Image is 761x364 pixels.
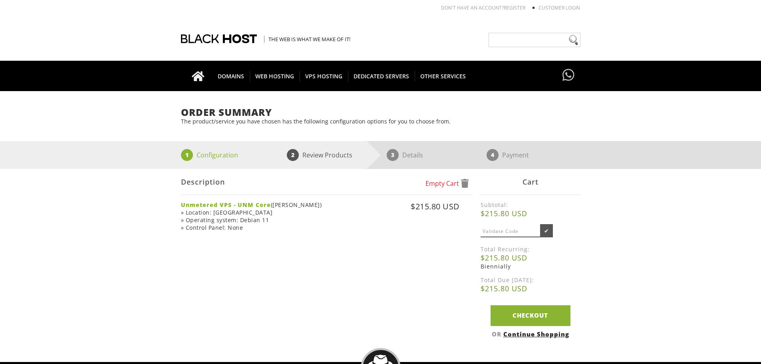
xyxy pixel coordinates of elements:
[348,61,415,91] a: DEDICATED SERVERS
[212,61,250,91] a: DOMAINS
[264,36,350,43] span: The Web is what we make of it!
[415,71,471,82] span: OTHER SERVICES
[197,149,238,161] p: Configuration
[184,61,213,91] a: Go to homepage
[481,169,580,195] div: Cart
[487,149,499,161] span: 4
[481,226,540,237] input: Validate Code
[504,4,525,11] a: REGISTER
[429,4,525,11] li: Don't have an account?
[503,330,569,338] a: Continue Shopping
[212,71,250,82] span: DOMAINS
[387,149,399,161] span: 3
[181,149,193,161] span: 1
[481,263,511,270] span: Biennially
[302,149,352,161] p: Review Products
[343,201,460,229] div: $215.80 USD
[287,149,299,161] span: 2
[491,305,570,326] a: Checkout
[481,253,580,263] b: $215.80 USD
[402,149,423,161] p: Details
[181,201,271,209] strong: Unmetered VPS - UNM Core
[481,330,580,338] div: OR
[348,71,415,82] span: DEDICATED SERVERS
[560,61,576,90] a: Have questions?
[415,61,471,91] a: OTHER SERVICES
[481,201,580,209] label: Subtotal:
[538,4,580,11] a: Customer Login
[181,107,580,117] h1: Order Summary
[300,71,348,82] span: VPS HOSTING
[489,33,580,47] input: Need help?
[481,245,580,253] label: Total Recurring:
[481,209,580,218] b: $215.80 USD
[300,61,348,91] a: VPS HOSTING
[481,276,580,284] label: Total Due [DATE]:
[250,71,300,82] span: WEB HOSTING
[181,169,473,195] div: Description
[181,201,342,231] div: ([PERSON_NAME]) » Location: [GEOGRAPHIC_DATA] » Operating system: Debian 11 » Control Panel: None
[540,224,553,237] input: ✔
[425,179,469,188] a: Empty Cart
[181,117,580,125] p: The product/service you have chosen has the following configuration options for you to choose from.
[250,61,300,91] a: WEB HOSTING
[481,284,580,293] b: $215.80 USD
[502,149,529,161] p: Payment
